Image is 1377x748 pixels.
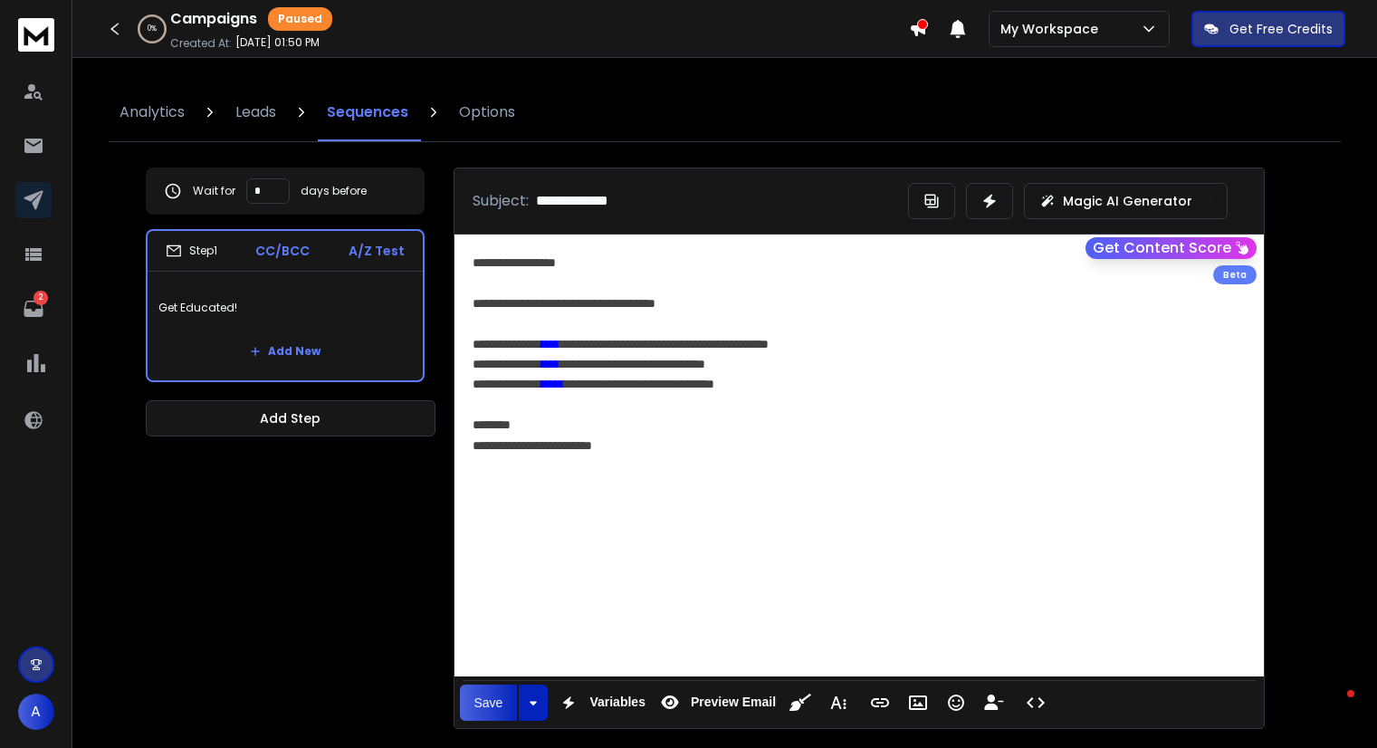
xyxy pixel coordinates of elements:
[146,400,435,436] button: Add Step
[459,101,515,123] p: Options
[18,18,54,52] img: logo
[460,685,518,721] button: Save
[1311,686,1354,729] iframe: Intercom live chat
[235,35,320,50] p: [DATE] 01:50 PM
[15,291,52,327] a: 2
[146,229,425,382] li: Step1CC/BCCA/Z TestGet Educated!Add New
[301,184,367,198] p: days before
[1063,192,1192,210] p: Magic AI Generator
[1213,265,1257,284] div: Beta
[1229,20,1333,38] p: Get Free Credits
[109,83,196,141] a: Analytics
[1024,183,1228,219] button: Magic AI Generator
[193,184,235,198] p: Wait for
[316,83,419,141] a: Sequences
[687,695,779,710] span: Preview Email
[821,685,856,721] button: More Text
[901,685,935,721] button: Insert Image (Ctrl+P)
[448,83,526,141] a: Options
[235,333,335,369] button: Add New
[170,8,257,30] h1: Campaigns
[225,83,287,141] a: Leads
[18,694,54,730] button: A
[863,685,897,721] button: Insert Link (Ctrl+K)
[586,695,649,710] span: Variables
[1000,20,1105,38] p: My Workspace
[166,243,217,259] div: Step 1
[473,190,529,212] p: Subject:
[1191,11,1345,47] button: Get Free Credits
[1085,237,1257,259] button: Get Content Score
[783,685,818,721] button: Clean HTML
[148,24,157,34] p: 0 %
[349,242,405,260] p: A/Z Test
[255,242,310,260] p: CC/BCC
[120,101,185,123] p: Analytics
[235,101,276,123] p: Leads
[327,101,408,123] p: Sequences
[1018,685,1053,721] button: Code View
[33,291,48,305] p: 2
[170,36,232,51] p: Created At:
[551,685,649,721] button: Variables
[158,283,412,333] p: Get Educated!
[977,685,1011,721] button: Insert Unsubscribe Link
[653,685,779,721] button: Preview Email
[939,685,973,721] button: Emoticons
[268,7,332,31] div: Paused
